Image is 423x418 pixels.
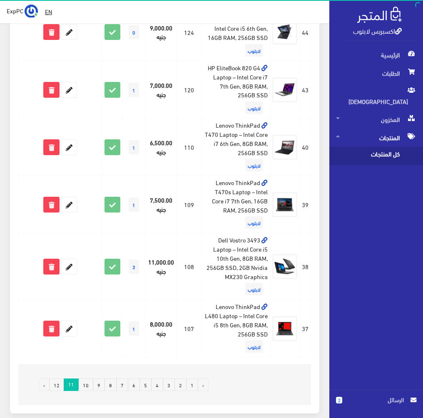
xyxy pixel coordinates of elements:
[177,119,201,176] td: 110
[145,233,177,300] td: 11,000.00 جنيه
[163,378,175,391] a: 3
[272,135,297,160] img: thinkpad-t470-intel-i7-6th.jpg
[129,140,139,154] span: 1
[300,61,311,119] td: 43
[336,110,416,129] span: المخزون
[336,397,342,403] span: 2
[329,129,423,147] a: المنتجات
[93,378,105,391] a: 9
[25,5,38,18] img: ...
[177,3,201,61] td: 124
[201,233,270,300] td: Dell Vostro 3493 Laptop – Intel Core i5 10th Gen, 8GB RAM, 256GB SSD, 2GB Nvidia MX230 Graphics
[201,300,270,357] td: Lenovo ThinkPad L480 Laptop – Intel Core i5 8th Gen, 8GB RAM, 256GB SSD
[139,378,152,391] a: 5
[349,395,404,404] span: الرسائل
[64,378,79,390] span: 11
[329,82,423,110] a: [DEMOGRAPHIC_DATA]
[145,3,177,61] td: 9,000.00 جنيه
[300,119,311,176] td: 40
[245,159,263,171] span: لابتوب
[329,64,423,82] a: الطلبات
[336,395,416,413] a: 2 الرسائل
[201,119,270,176] td: Lenovo ThinkPad T470 Laptop – Intel Core i7 6th Gen, 8GB RAM, 256GB SSD
[177,300,201,357] td: 107
[116,378,128,391] a: 7
[272,254,297,279] img: dell-vostro-3493-intel-i5-10th.jpg
[198,378,209,391] a: « السابق
[329,46,423,64] a: الرئيسية
[272,192,297,217] img: thinkpad-t470s-intel-i7-7th.jpg
[357,7,402,23] img: .
[245,44,263,57] span: لابتوب
[129,25,139,39] span: 0
[272,20,297,45] img: thinkpad-yoga-260-x360-intel-i5-6th.jpg
[336,46,416,64] span: الرئيسية
[245,340,263,353] span: لابتوب
[129,322,139,336] span: 1
[245,283,263,295] span: لابتوب
[245,216,263,229] span: لابتوب
[145,119,177,176] td: 6,500.00 جنيه
[10,361,42,393] iframe: Drift Widget Chat Controller
[329,147,423,165] a: كل المنتجات
[7,5,23,16] span: ExpPC
[177,61,201,119] td: 120
[7,4,38,17] a: ... ExpPC
[151,378,163,391] a: 4
[145,176,177,233] td: 7,500.00 جنيه
[353,25,402,37] a: اكسبريس لابتوب
[45,6,52,17] u: EN
[300,3,311,61] td: 44
[201,3,270,61] td: Lenovo ThinkPad Yoga 260 x360 Laptop – Intel Core i5 6th Gen, 16GB RAM, 256GB SSD
[145,300,177,357] td: 8,000.00 جنيه
[128,378,140,391] a: 6
[300,176,311,233] td: 39
[177,176,201,233] td: 109
[105,378,117,391] a: 8
[186,378,198,391] a: 1
[300,300,311,357] td: 37
[201,61,270,119] td: HP EliteBook 820 G4 Laptop – Intel Core i7 7th Gen, 8GB RAM, 256GB SSD
[39,378,50,391] a: التالي »
[78,378,93,391] a: 10
[329,110,423,129] a: المخزون
[272,316,297,341] img: thinkpad-l480-intel-i5-8th.jpg
[300,233,311,300] td: 38
[49,378,64,391] a: 12
[42,4,55,19] a: EN
[201,176,270,233] td: Lenovo ThinkPad T470s Laptop – Intel Core i7 7th Gen, 16GB RAM, 256GB SSD
[336,82,416,110] span: [DEMOGRAPHIC_DATA]
[129,198,139,212] span: 1
[177,233,201,300] td: 108
[336,147,399,165] span: كل المنتجات
[145,61,177,119] td: 7,000.00 جنيه
[129,83,139,97] span: 1
[336,129,416,147] span: المنتجات
[336,64,416,82] span: الطلبات
[129,260,139,274] span: 3
[272,77,297,102] img: hp-elitebook-820-g4-intel-i7-7th.jpg
[174,378,187,391] a: 2
[245,101,263,114] span: لابتوب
